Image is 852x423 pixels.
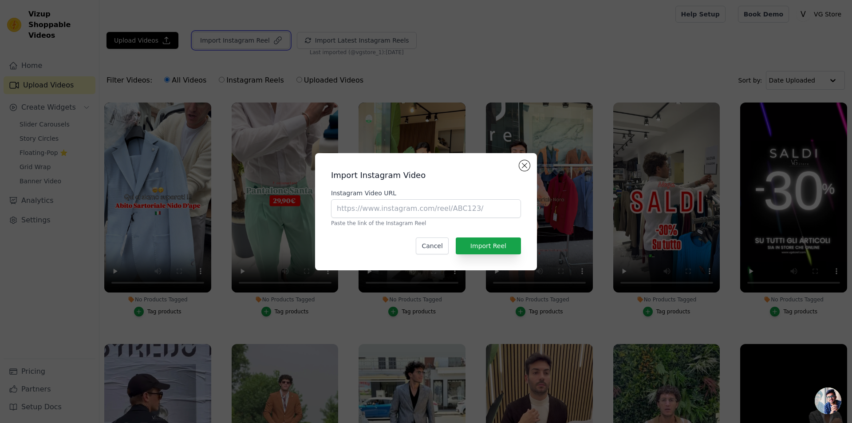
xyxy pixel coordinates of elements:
button: Import Reel [456,237,521,254]
input: https://www.instagram.com/reel/ABC123/ [331,199,521,218]
p: Paste the link of the Instagram Reel [331,220,521,227]
button: Close modal [519,160,530,171]
label: Instagram Video URL [331,189,521,198]
div: Aprire la chat [815,387,841,414]
h2: Import Instagram Video [331,169,521,182]
button: Cancel [416,237,448,254]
